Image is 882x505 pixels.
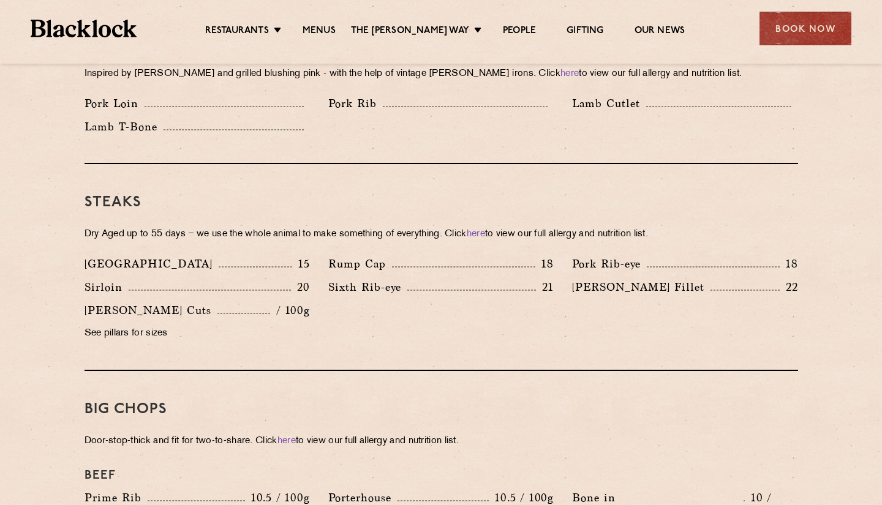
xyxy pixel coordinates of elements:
a: The [PERSON_NAME] Way [351,25,469,39]
p: 20 [291,279,310,295]
p: Door-stop-thick and fit for two-to-share. Click to view our full allergy and nutrition list. [85,433,798,450]
a: Our News [635,25,685,39]
h4: Beef [85,468,798,483]
p: Sixth Rib-eye [328,279,407,296]
a: Gifting [567,25,603,39]
p: / 100g [270,302,310,318]
p: Inspired by [PERSON_NAME] and grilled blushing pink - with the help of vintage [PERSON_NAME] iron... [85,65,798,83]
p: 22 [780,279,798,295]
p: Pork Loin [85,95,145,112]
p: See pillars for sizes [85,325,310,342]
p: Sirloin [85,279,129,296]
a: Restaurants [205,25,269,39]
a: here [277,436,296,446]
h3: Big Chops [85,402,798,417]
p: [GEOGRAPHIC_DATA] [85,255,219,272]
h3: Steaks [85,195,798,211]
p: Pork Rib-eye [572,255,647,272]
p: 18 [780,256,798,272]
a: here [560,69,579,78]
p: Lamb Cutlet [572,95,646,112]
p: Pork Rib [328,95,383,112]
p: 21 [536,279,554,295]
a: Menus [303,25,336,39]
p: Dry Aged up to 55 days − we use the whole animal to make something of everything. Click to view o... [85,226,798,243]
p: Lamb T-Bone [85,118,164,135]
p: 15 [292,256,310,272]
p: 18 [535,256,554,272]
p: [PERSON_NAME] Fillet [572,279,710,296]
div: Book Now [759,12,851,45]
p: Rump Cap [328,255,392,272]
img: BL_Textured_Logo-footer-cropped.svg [31,20,137,37]
a: here [467,230,485,239]
p: [PERSON_NAME] Cuts [85,302,217,319]
a: People [503,25,536,39]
